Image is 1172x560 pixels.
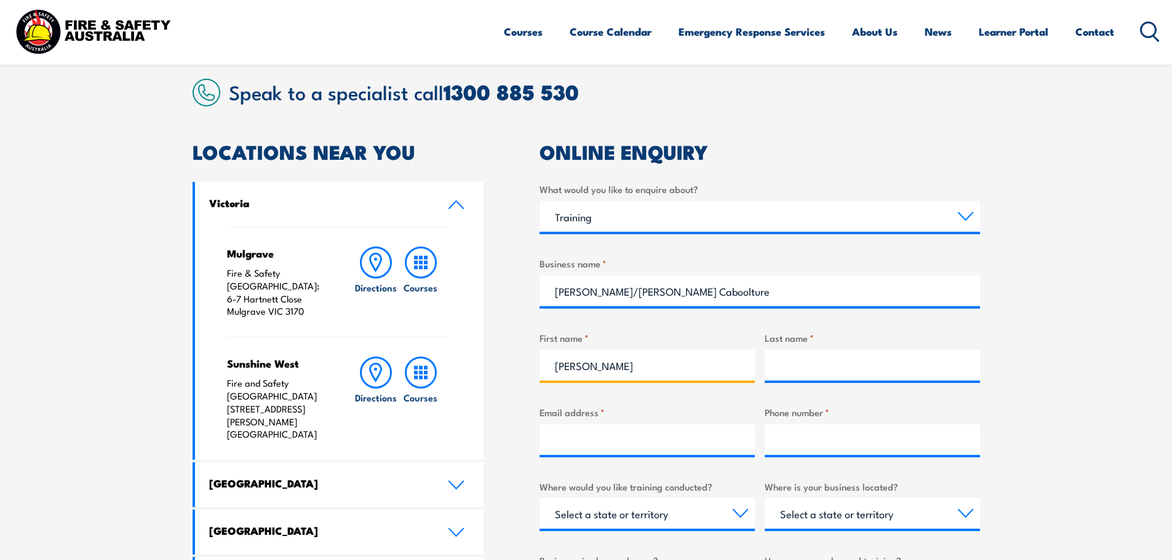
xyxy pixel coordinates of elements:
[227,267,330,318] p: Fire & Safety [GEOGRAPHIC_DATA]: 6-7 Hartnett Close Mulgrave VIC 3170
[765,405,980,419] label: Phone number
[540,331,755,345] label: First name
[540,182,980,196] label: What would you like to enquire about?
[540,405,755,419] label: Email address
[679,15,825,48] a: Emergency Response Services
[1075,15,1114,48] a: Contact
[354,357,398,441] a: Directions
[195,510,484,554] a: [GEOGRAPHIC_DATA]
[979,15,1048,48] a: Learner Portal
[227,377,330,441] p: Fire and Safety [GEOGRAPHIC_DATA] [STREET_ADDRESS][PERSON_NAME] [GEOGRAPHIC_DATA]
[540,256,980,270] label: Business name
[193,143,484,160] h2: LOCATIONS NEAR YOU
[209,476,429,490] h4: [GEOGRAPHIC_DATA]
[399,246,443,318] a: Courses
[355,391,397,404] h6: Directions
[765,479,980,494] label: Where is your business located?
[404,281,437,294] h6: Courses
[504,15,543,48] a: Courses
[852,15,898,48] a: About Us
[399,357,443,441] a: Courses
[540,143,980,160] h2: ONLINE ENQUIRY
[227,357,330,370] h4: Sunshine West
[355,281,397,294] h6: Directions
[227,246,330,260] h4: Mulgrave
[195,462,484,507] a: [GEOGRAPHIC_DATA]
[404,391,437,404] h6: Courses
[209,524,429,537] h4: [GEOGRAPHIC_DATA]
[444,75,579,108] a: 1300 885 530
[925,15,952,48] a: News
[229,81,980,103] h2: Speak to a specialist call
[540,479,755,494] label: Where would you like training conducted?
[195,182,484,227] a: Victoria
[570,15,652,48] a: Course Calendar
[354,246,398,318] a: Directions
[765,331,980,345] label: Last name
[209,196,429,210] h4: Victoria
